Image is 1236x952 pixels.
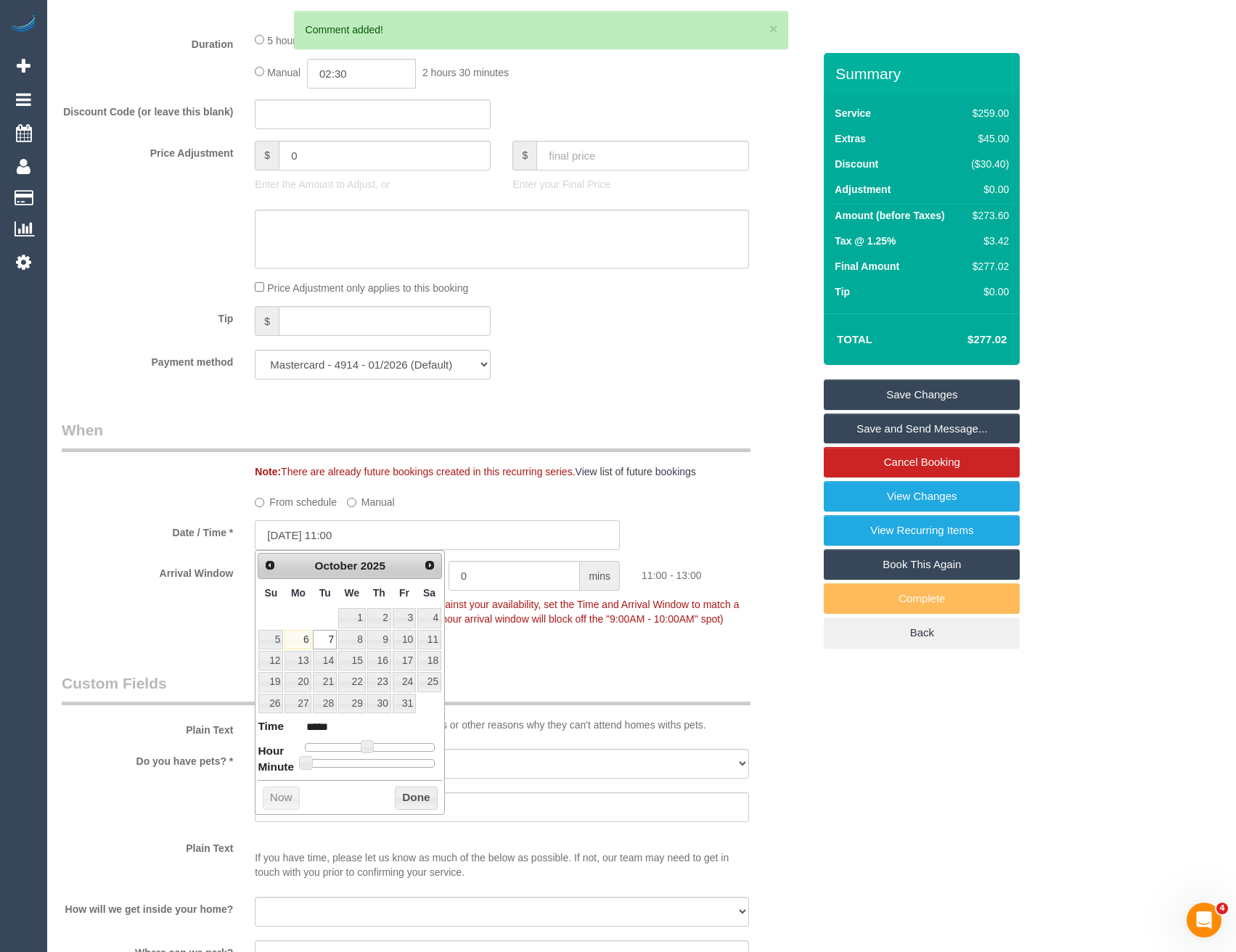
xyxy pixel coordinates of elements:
[824,447,1020,477] a: Cancel Booking
[313,630,336,649] a: 7
[255,177,491,192] p: Enter the Amount to Adjust, or
[835,182,891,197] label: Adjustment
[258,694,283,713] a: 26
[924,334,1007,346] h4: $277.02
[265,587,278,599] span: Sunday
[51,350,244,369] label: Payment method
[255,466,281,477] strong: Note:
[338,694,366,713] a: 29
[291,587,306,599] span: Monday
[51,836,244,855] label: Plain Text
[62,419,750,452] legend: When
[361,559,385,572] span: 2025
[966,259,1010,274] div: $277.02
[258,630,283,649] a: 5
[255,599,739,625] span: To make this booking count against your availability, set the Time and Arrival Window to match a ...
[258,759,294,777] dt: Minute
[338,630,366,649] a: 8
[419,555,440,575] a: Next
[285,672,311,692] a: 20
[255,498,264,507] input: From schedule
[512,141,536,171] span: $
[255,306,279,336] span: $
[536,141,748,171] input: final price
[966,284,1010,299] div: $0.00
[258,651,283,670] a: 12
[824,379,1020,410] a: Save Changes
[367,694,391,713] a: 30
[373,587,385,599] span: Thursday
[835,131,866,146] label: Extras
[393,651,416,670] a: 17
[244,464,824,479] div: There are already future bookings created in this recurring series.
[367,608,391,628] a: 2
[424,559,435,571] span: Next
[966,182,1010,197] div: $0.00
[267,35,428,46] span: 5 hours 15 minutes (recommended)
[347,490,395,509] label: Manual
[631,561,824,583] div: 11:00 - 13:00
[313,694,336,713] a: 28
[258,743,284,761] dt: Hour
[837,333,872,345] strong: Total
[338,672,366,692] a: 22
[267,67,300,78] span: Manual
[393,630,416,649] a: 10
[347,498,356,507] input: Manual
[255,490,337,509] label: From schedule
[580,561,620,591] span: mins
[51,561,244,580] label: Arrival Window
[51,520,244,540] label: Date / Time *
[417,608,441,628] a: 4
[367,630,391,649] a: 9
[824,481,1020,512] a: View Changes
[835,284,850,299] label: Tip
[263,787,300,810] button: Now
[417,672,441,692] a: 25
[1216,903,1228,914] span: 4
[824,515,1020,546] a: View Recurring Items
[255,836,748,879] p: If you have time, please let us know as much of the below as possible. If not, our team may need ...
[338,651,366,670] a: 15
[512,177,748,192] p: Enter your Final Price
[338,608,366,628] a: 1
[255,520,620,550] input: DD/MM/YYYY HH:MM
[264,559,276,571] span: Prev
[260,555,280,575] a: Prev
[393,694,416,713] a: 31
[306,22,777,37] div: Comment added!
[313,651,336,670] a: 14
[51,718,244,737] label: Plain Text
[313,672,336,692] a: 21
[824,617,1020,648] a: Back
[9,15,38,35] a: Automaid Logo
[285,694,311,713] a: 27
[51,897,244,916] label: How will we get inside your home?
[393,608,416,628] a: 3
[258,718,284,736] dt: Time
[51,749,244,768] label: Do you have pets? *
[417,630,441,649] a: 11
[835,157,878,171] label: Discount
[399,587,409,599] span: Friday
[267,282,468,294] span: Price Adjustment only applies to this booking
[966,131,1010,146] div: $45.00
[966,106,1010,120] div: $259.00
[824,414,1020,444] a: Save and Send Message...
[319,587,331,599] span: Tuesday
[51,306,244,326] label: Tip
[966,234,1010,248] div: $3.42
[255,718,748,732] p: Some of our cleaning teams have allergies or other reasons why they can't attend homes withs pets.
[835,208,944,223] label: Amount (before Taxes)
[835,65,1012,82] h3: Summary
[367,672,391,692] a: 23
[1187,903,1221,937] iframe: Intercom live chat
[395,787,438,810] button: Done
[769,21,778,36] button: ×
[966,157,1010,171] div: ($30.40)
[423,587,435,599] span: Saturday
[835,259,899,274] label: Final Amount
[393,672,416,692] a: 24
[835,106,871,120] label: Service
[255,141,279,171] span: $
